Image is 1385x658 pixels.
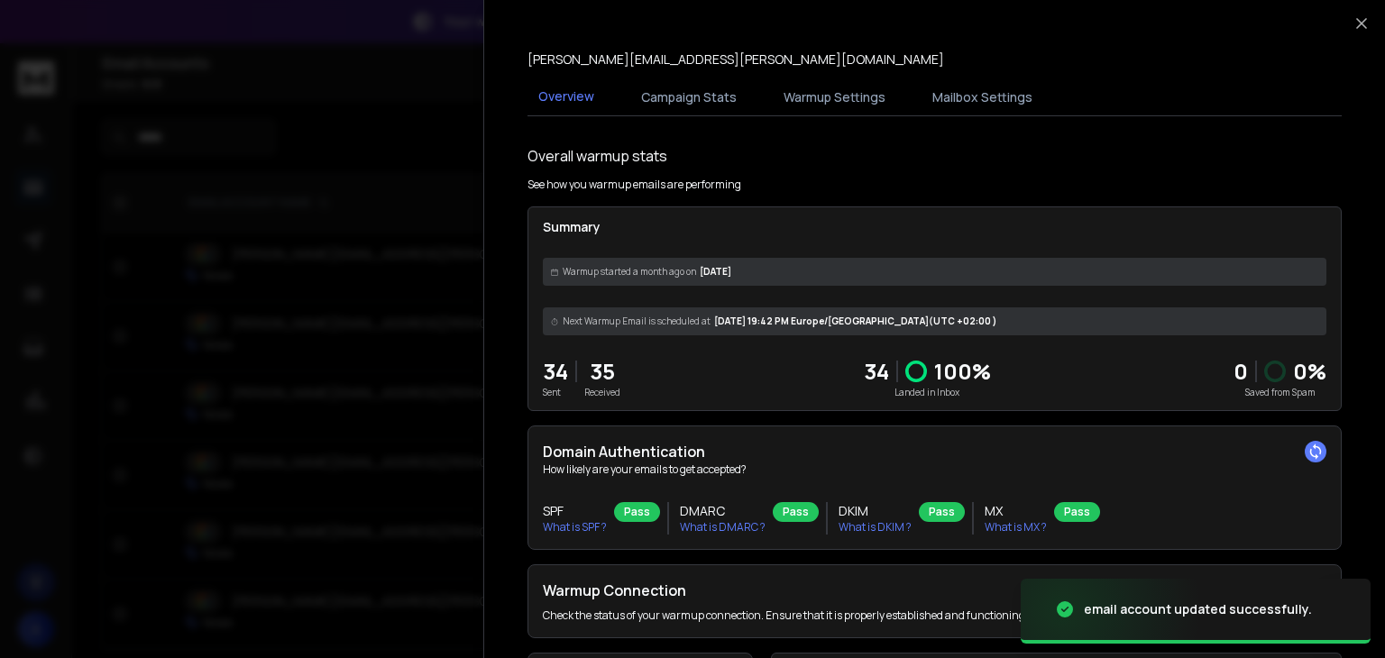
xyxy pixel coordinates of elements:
[773,78,896,117] button: Warmup Settings
[680,502,766,520] h3: DMARC
[563,315,711,328] span: Next Warmup Email is scheduled at
[919,502,965,522] div: Pass
[680,520,766,535] p: What is DMARC ?
[922,78,1043,117] button: Mailbox Settings
[584,357,620,386] p: 35
[527,178,741,192] p: See how you warmup emails are performing
[934,357,991,386] p: 100 %
[630,78,748,117] button: Campaign Stats
[543,218,1326,236] p: Summary
[985,520,1047,535] p: What is MX ?
[839,520,912,535] p: What is DKIM ?
[563,265,696,279] span: Warmup started a month ago on
[527,50,944,69] p: [PERSON_NAME][EMAIL_ADDRESS][PERSON_NAME][DOMAIN_NAME]
[543,441,1326,462] h2: Domain Authentication
[527,77,605,118] button: Overview
[527,145,667,167] h1: Overall warmup stats
[543,502,607,520] h3: SPF
[773,502,819,522] div: Pass
[985,502,1047,520] h3: MX
[614,502,660,522] div: Pass
[543,462,1326,477] p: How likely are your emails to get accepted?
[1234,356,1248,386] strong: 0
[543,307,1326,335] div: [DATE] 19:42 PM Europe/[GEOGRAPHIC_DATA] (UTC +02:00 )
[543,580,1087,601] h2: Warmup Connection
[584,386,620,399] p: Received
[1054,502,1100,522] div: Pass
[543,258,1326,286] div: [DATE]
[543,386,568,399] p: Sent
[543,520,607,535] p: What is SPF ?
[543,608,1087,623] p: Check the status of your warmup connection. Ensure that it is properly established and functionin...
[543,357,568,386] p: 34
[839,502,912,520] h3: DKIM
[1234,386,1326,399] p: Saved from Spam
[1293,357,1326,386] p: 0 %
[864,386,991,399] p: Landed in Inbox
[864,357,889,386] p: 34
